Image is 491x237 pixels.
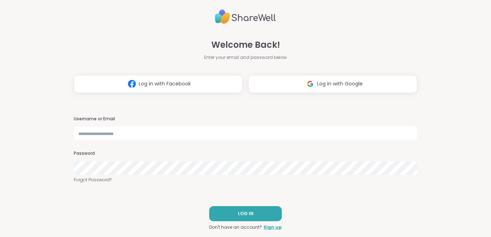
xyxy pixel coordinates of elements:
[209,224,262,231] span: Don't have an account?
[248,75,417,93] button: Log in with Google
[317,80,363,88] span: Log in with Google
[204,54,287,61] span: Enter your email and password below
[139,80,191,88] span: Log in with Facebook
[74,177,417,183] a: Forgot Password?
[238,210,253,217] span: LOG IN
[263,224,282,231] a: Sign up
[303,77,317,90] img: ShareWell Logomark
[211,38,280,51] span: Welcome Back!
[74,75,243,93] button: Log in with Facebook
[215,6,276,27] img: ShareWell Logo
[74,150,417,157] h3: Password
[125,77,139,90] img: ShareWell Logomark
[74,116,417,122] h3: Username or Email
[209,206,282,221] button: LOG IN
